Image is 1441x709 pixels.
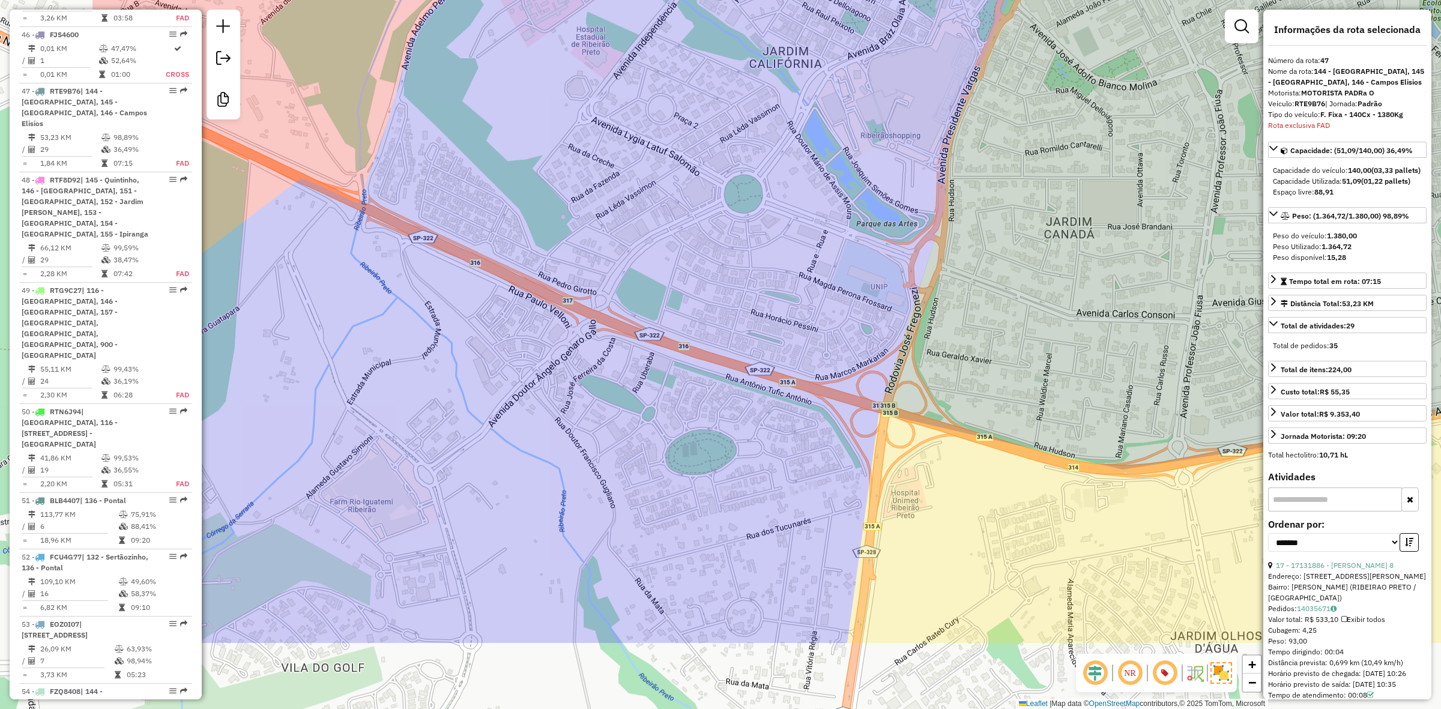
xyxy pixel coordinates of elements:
td: / [22,588,28,600]
td: 1 [40,55,98,67]
span: 48 - [22,175,148,238]
td: 18,96 KM [40,534,118,546]
em: Rota exportada [180,553,187,560]
td: 3,26 KM [40,12,101,24]
span: 49 - [22,286,118,360]
a: Custo total:R$ 55,35 [1268,383,1427,399]
a: Zoom out [1243,674,1261,692]
td: 2,28 KM [40,268,101,280]
td: 03:58 [113,12,163,24]
td: 3,73 KM [40,669,114,681]
td: 7 [40,655,114,667]
strong: MOTORISTA PADRa O [1301,88,1374,97]
td: 55,11 KM [40,363,101,375]
strong: F. Fixa - 140Cx - 1380Kg [1320,110,1403,119]
a: Distância Total:53,23 KM [1268,295,1427,311]
i: Total de Atividades [28,466,35,474]
i: Total de Atividades [28,523,35,530]
i: Tempo total em rota [99,71,105,78]
td: 75,91% [130,508,187,520]
span: RTF8D92 [50,175,80,184]
div: Tempo de atendimento: 00:08 [1268,690,1427,701]
strong: 15,28 [1327,253,1346,262]
img: Exibir/Ocultar setores [1210,662,1232,684]
td: 07:42 [113,268,163,280]
td: 88,41% [130,520,187,533]
a: Capacidade: (51,09/140,00) 36,49% [1268,142,1427,158]
td: 29 [40,254,101,266]
td: 05:23 [126,669,187,681]
strong: 1.380,00 [1327,231,1357,240]
td: / [22,254,28,266]
span: RTN6J94 [50,407,81,416]
i: Tempo total em rota [119,604,125,611]
td: / [22,375,28,387]
i: Tempo total em rota [101,160,107,167]
div: Total de pedidos: [1273,340,1422,351]
em: Rota exportada [180,31,187,38]
td: 49,60% [130,576,187,588]
em: Opções [169,496,177,504]
em: Rota exportada [180,620,187,627]
a: Jornada Motorista: 09:20 [1268,427,1427,444]
em: Opções [169,620,177,627]
span: Ocultar deslocamento [1081,659,1110,687]
i: Rota otimizada [174,45,181,52]
div: Espaço livre: [1273,187,1422,198]
i: % de utilização da cubagem [101,146,110,153]
div: Total hectolitro: [1268,450,1427,460]
div: Total de itens: [1281,364,1352,375]
em: Opções [169,553,177,560]
span: Peso: (1.364,72/1.380,00) 98,89% [1292,211,1409,220]
i: Distância Total [28,134,35,141]
td: = [22,268,28,280]
td: 109,10 KM [40,576,118,588]
td: FAD [163,268,190,280]
span: 52 - [22,552,148,572]
i: % de utilização do peso [101,366,110,373]
span: − [1248,675,1256,690]
i: Distância Total [28,244,35,252]
td: FAD [163,157,190,169]
td: 6 [40,520,118,533]
div: Valor total: R$ 533,10 [1268,614,1427,625]
div: Distância Total: [1281,298,1374,309]
td: 36,49% [113,143,163,155]
i: % de utilização da cubagem [115,657,124,665]
i: Tempo total em rota [101,391,107,399]
i: % de utilização do peso [101,454,110,462]
div: Bairro: [PERSON_NAME] (RIBEIRAO PRETO / [GEOGRAPHIC_DATA]) [1268,582,1427,603]
div: Tempo dirigindo: 00:04 [1268,647,1427,657]
span: EOZ0I07 [50,620,79,629]
td: 2,30 KM [40,389,101,401]
strong: 1.364,72 [1322,242,1352,251]
span: | 145 - Quintinho, 146 - [GEOGRAPHIC_DATA], 151 - [GEOGRAPHIC_DATA], 152 - Jardim [PERSON_NAME], ... [22,175,148,238]
td: 58,37% [130,588,187,600]
td: FAD [163,478,190,490]
td: 113,77 KM [40,508,118,520]
td: FAD [163,12,190,24]
div: Nome da rota: [1268,66,1427,88]
td: 99,43% [113,363,163,375]
h4: Informações da rota selecionada [1268,24,1427,35]
i: % de utilização do peso [115,645,124,653]
i: % de utilização da cubagem [101,256,110,264]
div: Capacidade: (51,09/140,00) 36,49% [1268,160,1427,202]
td: 98,94% [126,655,187,667]
span: | 144 - [GEOGRAPHIC_DATA], 145 - [GEOGRAPHIC_DATA], 146 - Campos Elisios [22,86,147,128]
td: 24 [40,375,101,387]
a: Valor total:R$ 9.353,40 [1268,405,1427,421]
em: Rota exportada [180,408,187,415]
strong: R$ 9.353,40 [1319,409,1360,418]
td: 36,19% [113,375,163,387]
strong: (01,22 pallets) [1361,176,1410,186]
strong: 140,00 [1348,166,1371,175]
td: 1,84 KM [40,157,101,169]
strong: (03,33 pallets) [1371,166,1421,175]
td: = [22,12,28,24]
td: 26,09 KM [40,643,114,655]
td: 0,01 KM [40,68,98,80]
span: 51 - [22,496,126,505]
td: 09:10 [130,602,187,614]
td: 2,20 KM [40,478,101,490]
